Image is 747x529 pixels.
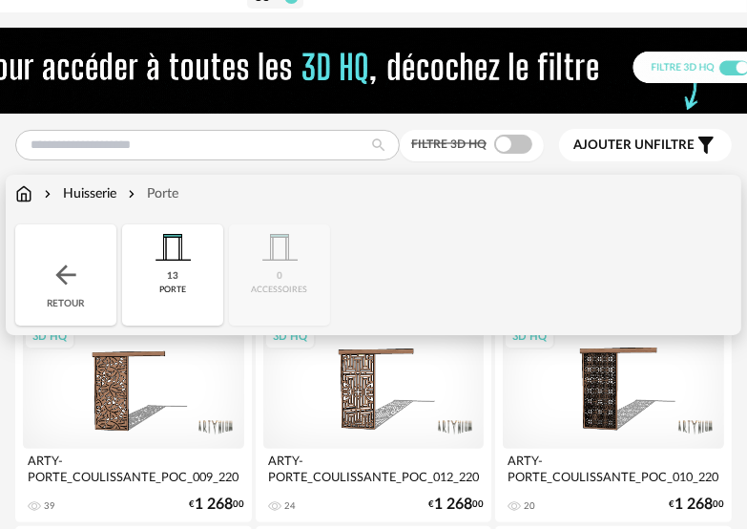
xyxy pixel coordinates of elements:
div: € 00 [669,498,724,511]
span: 1 268 [674,498,713,511]
div: € 00 [189,498,244,511]
div: ARTY-PORTE_COULISSANTE_POC_012_2200X1100_BAMBOU [263,449,485,487]
div: 39 [44,500,55,512]
a: 3D HQ ARTY-PORTE_COULISSANTE_POC_012_2200X1100_BAMBOU 24 €1 26800 [256,317,492,522]
div: 20 [524,500,535,512]
img: svg+xml;base64,PHN2ZyB3aWR0aD0iMTYiIGhlaWdodD0iMTYiIHZpZXdCb3g9IjAgMCAxNiAxNiIgZmlsbD0ibm9uZSIgeG... [40,184,55,203]
span: Ajouter un [573,138,654,152]
span: 1 268 [195,498,233,511]
img: svg+xml;base64,PHN2ZyB3aWR0aD0iMjQiIGhlaWdodD0iMjQiIHZpZXdCb3g9IjAgMCAyNCAyNCIgZmlsbD0ibm9uZSIgeG... [51,260,81,290]
span: 1 268 [434,498,472,511]
span: Filter icon [695,134,717,157]
div: 3D HQ [24,326,75,349]
button: Ajouter unfiltre Filter icon [559,129,732,161]
img: svg+xml;base64,PHN2ZyB3aWR0aD0iMTYiIGhlaWdodD0iMTciIHZpZXdCb3g9IjAgMCAxNiAxNyIgZmlsbD0ibm9uZSIgeG... [15,184,32,203]
span: filtre [573,138,695,154]
a: 3D HQ ARTY-PORTE_COULISSANTE_POC_009_2200X1100_BAMBOU 39 €1 26800 [15,317,252,522]
div: ARTY-PORTE_COULISSANTE_POC_010_2200X1100_BAMBOU [503,449,724,487]
a: 3D HQ ARTY-PORTE_COULISSANTE_POC_010_2200X1100_BAMBOU 20 €1 26800 [495,317,732,522]
div: Retour [15,224,116,326]
div: 24 [284,500,296,512]
div: porte [159,285,186,295]
div: € 00 [428,498,484,511]
div: Huisserie [40,184,116,203]
span: Filtre 3D HQ [411,138,487,150]
div: 3D HQ [264,326,316,349]
div: 13 [167,270,178,283]
div: 3D HQ [504,326,555,349]
div: ARTY-PORTE_COULISSANTE_POC_009_2200X1100_BAMBOU [23,449,244,487]
img: Huiserie.png [150,224,196,270]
